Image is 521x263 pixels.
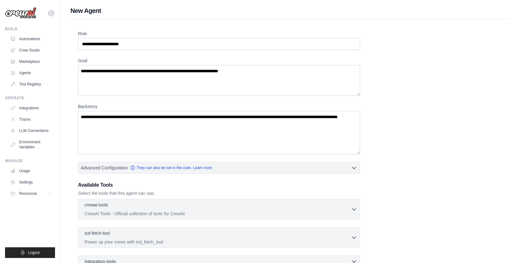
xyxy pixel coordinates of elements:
[8,57,55,67] a: Marketplace
[85,239,351,245] p: Power up your crews with icd_fetch_tool
[8,79,55,89] a: Tool Registry
[5,7,36,19] img: Logo
[8,166,55,176] a: Usage
[85,211,351,217] p: CrewAI Tools - Official collection of tools for CrewAI
[5,158,55,163] div: Manage
[81,165,128,171] span: Advanced Configuration
[78,181,360,189] h3: Available Tools
[8,34,55,44] a: Automations
[5,247,55,258] button: Logout
[19,191,37,196] span: Resources
[8,189,55,199] button: Resources
[8,103,55,113] a: Integrations
[8,45,55,55] a: Crew Studio
[8,114,55,124] a: Traces
[78,58,360,64] label: Goal
[8,177,55,187] a: Settings
[78,103,360,110] label: Backstory
[78,162,360,173] button: Advanced Configuration They can also be set in the code. Learn more
[85,202,108,208] p: crewai-tools
[78,190,360,196] p: Select the tools that this agent can use.
[81,230,357,245] button: icd-fetch-tool Power up your crews with icd_fetch_tool
[70,6,511,15] h1: New Agent
[5,26,55,31] div: Build
[28,250,40,255] span: Logout
[8,126,55,136] a: LLM Connections
[78,30,360,37] label: Role
[81,202,357,217] button: crewai-tools CrewAI Tools - Official collection of tools for CrewAI
[8,68,55,78] a: Agents
[130,165,212,170] a: They can also be set in the code. Learn more
[8,137,55,152] a: Environment Variables
[85,230,110,236] p: icd-fetch-tool
[5,96,55,101] div: Operate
